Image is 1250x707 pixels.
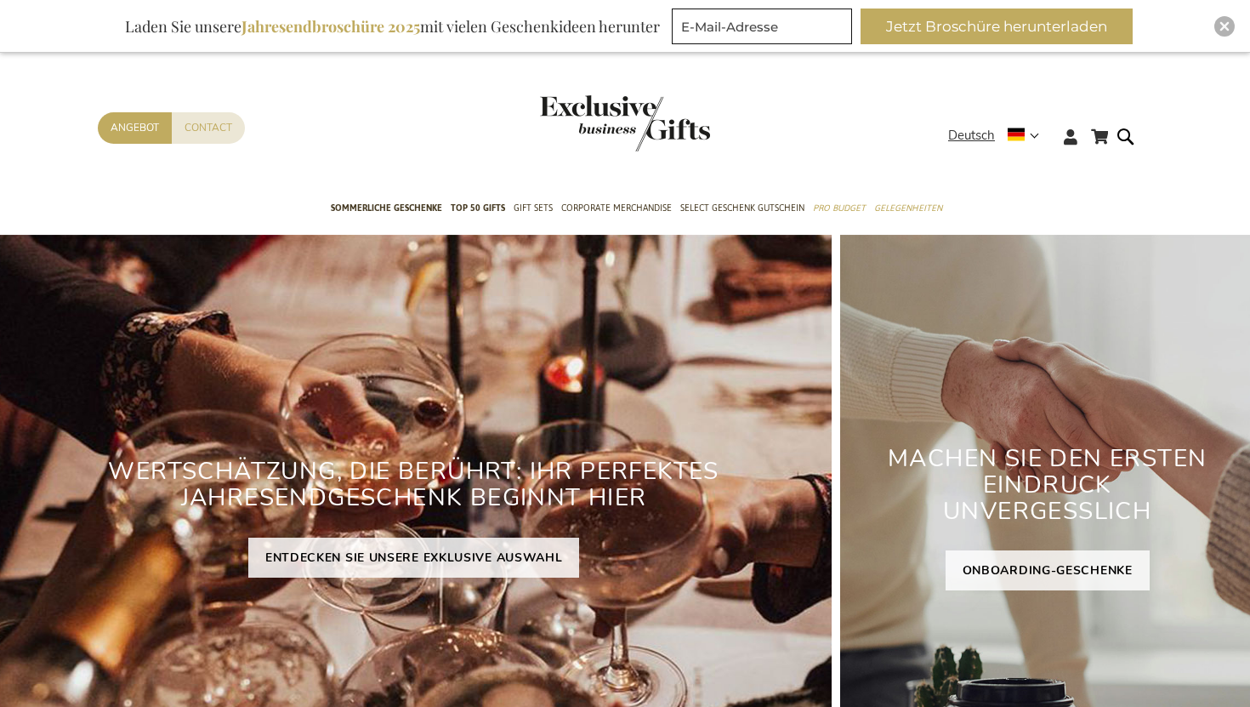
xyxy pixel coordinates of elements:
span: Deutsch [948,126,995,145]
span: Select Geschenk Gutschein [680,199,804,217]
span: Gelegenheiten [874,199,942,217]
a: ONBOARDING-GESCHENKE [946,550,1150,590]
b: Jahresendbroschüre 2025 [241,16,420,37]
a: Angebot [98,112,172,144]
div: Close [1214,16,1235,37]
input: E-Mail-Adresse [672,9,852,44]
a: ENTDECKEN SIE UNSERE EXKLUSIVE AUSWAHL [248,538,580,578]
span: Gift Sets [514,199,553,217]
img: Exclusive Business gifts logo [540,95,710,151]
a: Contact [172,112,245,144]
div: Laden Sie unsere mit vielen Geschenkideen herunter [117,9,668,44]
span: Corporate Merchandise [561,199,672,217]
div: Deutsch [948,126,1050,145]
a: store logo [540,95,625,151]
span: Sommerliche geschenke [331,199,442,217]
form: marketing offers and promotions [672,9,857,49]
span: TOP 50 Gifts [451,199,505,217]
img: Close [1219,21,1230,31]
span: Pro Budget [813,199,866,217]
button: Jetzt Broschüre herunterladen [861,9,1133,44]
